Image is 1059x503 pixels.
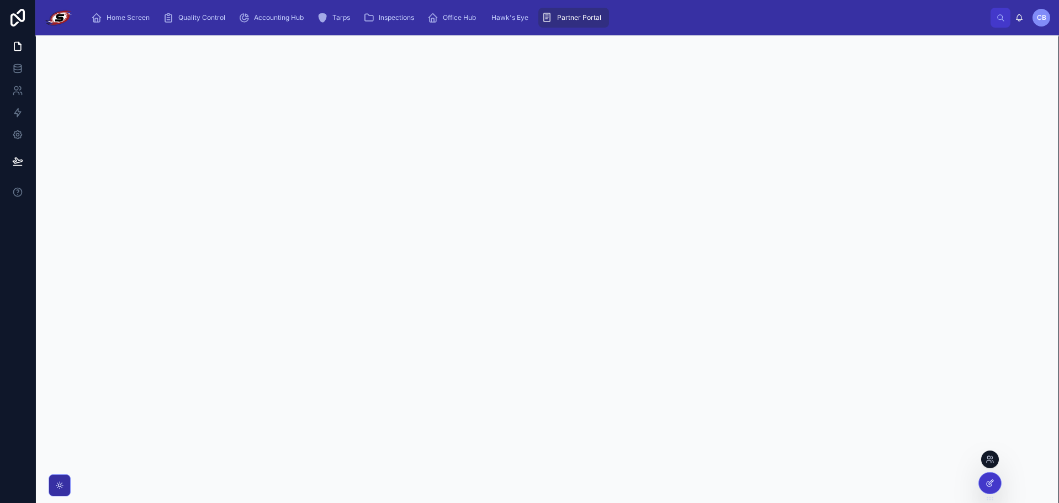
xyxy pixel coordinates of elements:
[107,13,150,22] span: Home Screen
[424,8,484,28] a: Office Hub
[538,8,609,28] a: Partner Portal
[235,8,311,28] a: Accounting Hub
[1037,13,1046,22] span: CB
[486,8,536,28] a: Hawk's Eye
[360,8,422,28] a: Inspections
[82,6,991,30] div: scrollable content
[491,13,528,22] span: Hawk's Eye
[44,9,73,27] img: App logo
[557,13,601,22] span: Partner Portal
[332,13,350,22] span: Tarps
[314,8,358,28] a: Tarps
[443,13,476,22] span: Office Hub
[178,13,225,22] span: Quality Control
[160,8,233,28] a: Quality Control
[379,13,414,22] span: Inspections
[254,13,304,22] span: Accounting Hub
[88,8,157,28] a: Home Screen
